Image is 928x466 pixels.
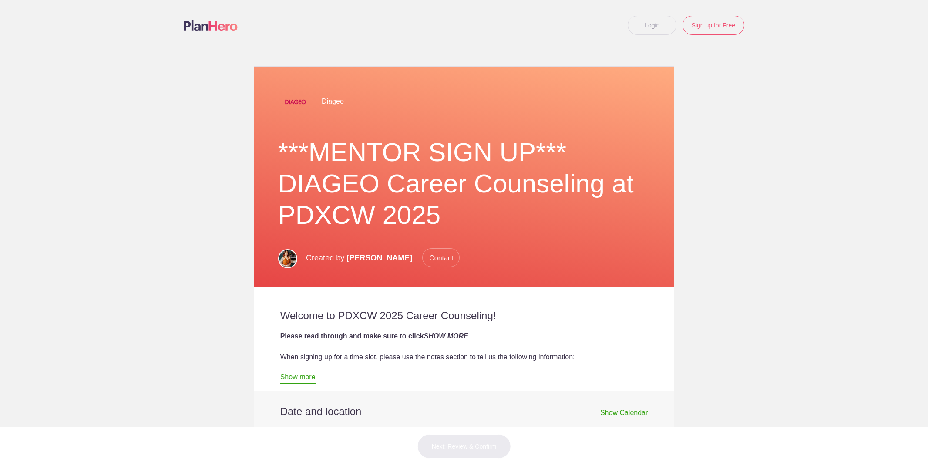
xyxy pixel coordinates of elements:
em: SHOW MORE [424,332,468,340]
span: Contact [422,248,460,267]
h2: Date and location [280,405,648,418]
a: Sign up for Free [683,16,744,35]
h2: Welcome to PDXCW 2025 Career Counseling! [280,309,648,322]
span: [PERSON_NAME] [346,253,412,262]
a: Login [628,16,676,35]
a: Show more [280,373,316,384]
p: Created by [306,248,460,267]
img: Logo main planhero [184,20,238,31]
img: Untitled design [278,84,313,119]
div: When signing up for a time slot, please use the notes section to tell us the following information: [280,352,648,362]
h1: ***MENTOR SIGN UP*** DIAGEO Career Counseling at PDXCW 2025 [278,137,650,231]
img: Headshot 2023.1 [278,249,297,268]
div: Diageo [278,84,650,119]
span: Show Calendar [600,409,648,419]
button: Next: Review & Confirm [417,434,511,459]
strong: Please read through and make sure to click [280,332,468,340]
